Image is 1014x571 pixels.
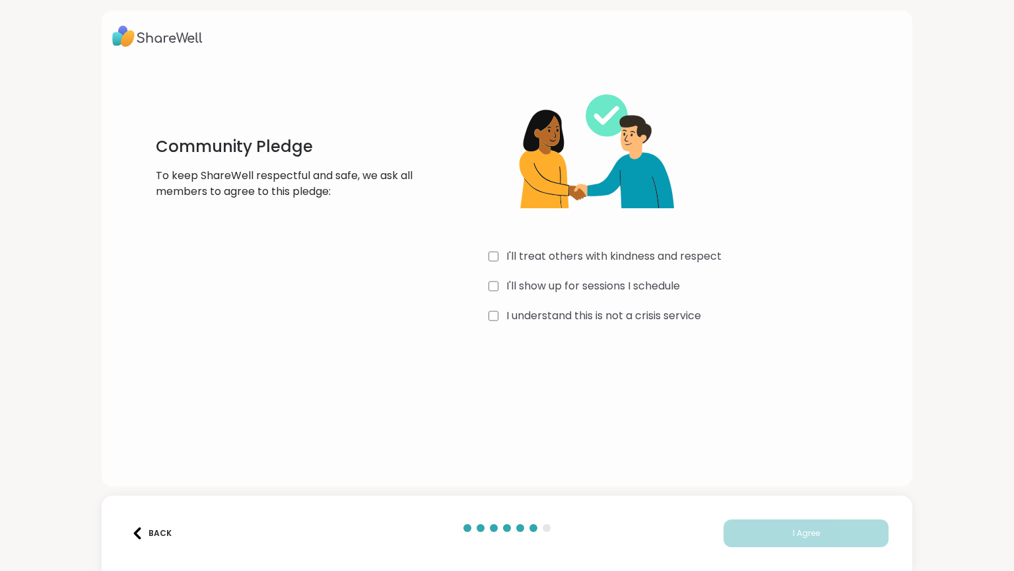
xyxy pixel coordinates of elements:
label: I understand this is not a crisis service [506,308,701,324]
button: I Agree [724,519,889,547]
p: To keep ShareWell respectful and safe, we ask all members to agree to this pledge: [156,168,420,200]
span: I Agree [793,527,820,539]
div: Back [131,527,172,539]
button: Back [125,519,178,547]
label: I'll treat others with kindness and respect [506,248,722,264]
h1: Community Pledge [156,136,420,157]
label: I'll show up for sessions I schedule [506,278,680,294]
img: ShareWell Logo [112,21,203,52]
